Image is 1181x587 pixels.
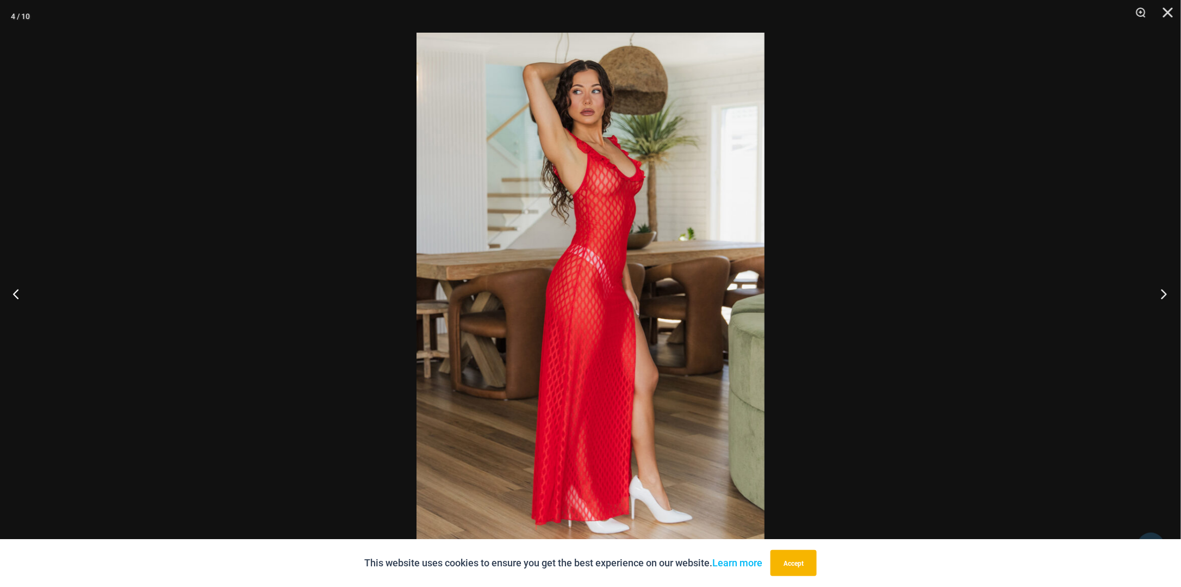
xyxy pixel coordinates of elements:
a: Learn more [712,557,762,569]
button: Next [1140,267,1181,321]
div: 4 / 10 [11,8,30,24]
p: This website uses cookies to ensure you get the best experience on our website. [364,555,762,571]
img: Sometimes Red 587 Dress 05 [417,33,764,554]
button: Accept [770,550,817,576]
